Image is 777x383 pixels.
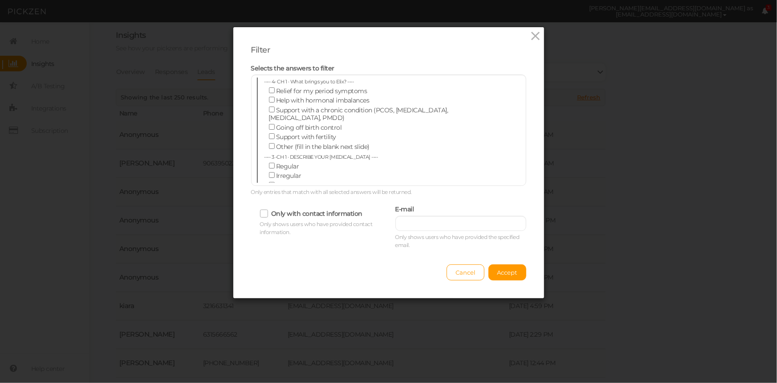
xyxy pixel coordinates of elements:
[251,189,412,195] span: Only entries that match with all selected answers will be returned.
[251,45,270,55] span: Filter
[269,124,275,130] input: Going off birth control
[260,221,373,235] span: Only shows users who have provided contact information.
[264,78,354,85] span: ---- 4- CH 1 · What brings you to Elix? ----
[251,64,335,72] span: Selects the answers to filter
[276,87,367,95] span: Relief for my period symptoms
[395,234,520,248] span: Only shows users who have provided the specified email.
[269,143,275,149] input: Other (fill in the blank next slide)
[276,96,370,104] span: Help with hormonal imbalances
[264,154,378,160] span: ---- 3 -CH 1 · DESCRIBE YOUR [MEDICAL_DATA] ----
[447,264,484,280] button: Cancel
[276,124,342,132] span: Going off birth control
[276,143,370,151] span: Other (fill in the blank next slide)
[269,106,448,122] span: Support with a chronic condition (PCOS, [MEDICAL_DATA], [MEDICAL_DATA], PMDD)
[276,172,301,180] span: Irregular
[395,206,414,214] label: E-mail
[269,107,275,112] input: Support with a chronic condition (PCOS, [MEDICAL_DATA], [MEDICAL_DATA], PMDD)
[269,97,275,103] input: Help with hormonal imbalances
[497,269,517,276] span: Accept
[456,269,476,276] span: Cancel
[269,163,275,169] input: Regular
[276,162,299,170] span: Regular
[269,172,275,178] input: Irregular
[269,87,275,93] input: Relief for my period symptoms
[276,181,359,189] span: I don't currently get a period
[269,182,275,188] input: I don't currently get a period
[271,210,363,218] label: Only with contact information
[269,133,275,139] input: Support with fertility
[276,133,336,141] span: Support with fertility
[488,264,526,280] button: Accept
